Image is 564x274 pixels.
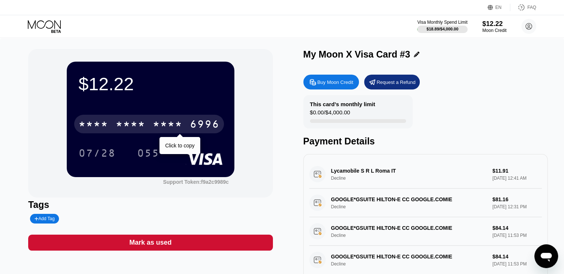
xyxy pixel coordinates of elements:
div: Support Token:f9a2c9989c [163,179,229,185]
div: Mark as used [28,235,273,251]
div: FAQ [527,5,536,10]
div: This card’s monthly limit [310,101,375,107]
div: Mark as used [129,238,172,247]
div: $12.22 [482,20,507,28]
div: Request a Refund [377,79,416,85]
div: 07/28 [79,148,116,160]
div: 055 [132,144,165,162]
div: 055 [137,148,159,160]
div: EN [488,4,510,11]
div: Buy Moon Credit [317,79,353,85]
iframe: Button to launch messaging window [534,244,558,268]
div: 6996 [190,119,220,131]
div: Support Token: f9a2c9989c [163,179,229,185]
div: EN [495,5,502,10]
div: $12.22 [79,74,222,94]
div: Add Tag [30,214,59,224]
div: Click to copy [165,143,194,149]
div: $18.89 / $4,000.00 [426,27,458,31]
div: Buy Moon Credit [303,75,359,89]
div: $12.22Moon Credit [482,20,507,33]
div: Visa Monthly Spend Limit [417,20,467,25]
div: $0.00 / $4,000.00 [310,109,350,119]
div: 07/28 [73,144,121,162]
div: Request a Refund [364,75,420,89]
div: Moon Credit [482,28,507,33]
div: My Moon X Visa Card #3 [303,49,410,60]
div: Visa Monthly Spend Limit$18.89/$4,000.00 [417,20,467,33]
div: Tags [28,199,273,210]
div: Add Tag [34,216,55,221]
div: FAQ [510,4,536,11]
div: Payment Details [303,136,548,147]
